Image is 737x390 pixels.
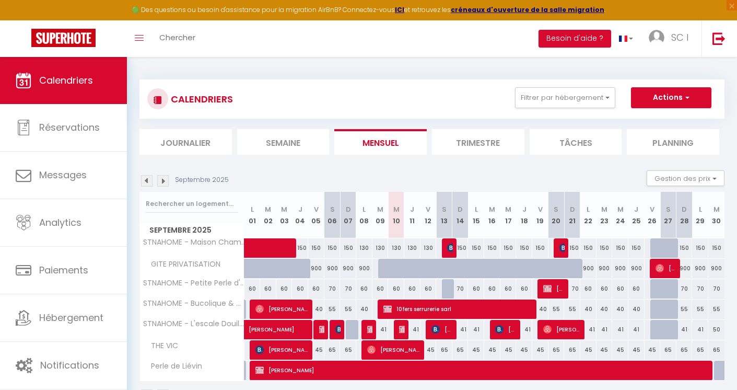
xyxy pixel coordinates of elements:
[146,194,238,213] input: Rechercher un logement...
[383,299,534,319] span: 10fers serrurerie sarl
[452,192,469,238] th: 14
[458,204,463,214] abbr: D
[484,192,500,238] th: 16
[564,192,580,238] th: 21
[708,320,724,339] div: 50
[142,340,181,352] span: THE VIC
[682,204,687,214] abbr: D
[580,320,596,339] div: 41
[426,204,430,214] abbr: V
[666,204,671,214] abbr: S
[532,340,548,360] div: 45
[612,320,628,339] div: 41
[708,300,724,319] div: 55
[340,300,356,319] div: 55
[676,192,693,238] th: 28
[676,259,693,278] div: 900
[292,192,308,238] th: 04
[515,87,615,108] button: Filtrer par hébergement
[334,129,427,155] li: Mensuel
[420,192,437,238] th: 12
[404,192,420,238] th: 11
[276,279,293,299] div: 60
[420,279,437,299] div: 60
[532,238,548,258] div: 150
[628,192,645,238] th: 25
[39,311,103,324] span: Hébergement
[404,238,420,258] div: 130
[495,319,517,339] span: [PERSON_NAME]
[645,340,661,360] div: 45
[436,192,452,238] th: 13
[580,340,596,360] div: 45
[468,238,484,258] div: 150
[596,192,613,238] th: 23
[699,204,702,214] abbr: L
[452,238,469,258] div: 150
[308,279,324,299] div: 60
[548,300,565,319] div: 55
[452,320,469,339] div: 41
[319,319,324,339] span: [PERSON_NAME]
[587,204,590,214] abbr: L
[324,259,341,278] div: 900
[175,175,229,185] p: Septembre 2025
[628,340,645,360] div: 45
[39,121,100,134] span: Réservations
[324,279,341,299] div: 70
[516,320,532,339] div: 41
[516,340,532,360] div: 45
[564,300,580,319] div: 55
[628,238,645,258] div: 150
[451,5,604,14] strong: créneaux d'ouverture de la salle migration
[340,259,356,278] div: 900
[142,238,246,246] span: STNAHOME - Maison Champêtre aux [GEOGRAPHIC_DATA]
[634,204,638,214] abbr: J
[346,204,351,214] abbr: D
[39,216,81,229] span: Analytics
[356,279,372,299] div: 60
[468,320,484,339] div: 41
[660,192,676,238] th: 27
[388,279,404,299] div: 60
[692,259,708,278] div: 900
[399,319,404,339] span: [PERSON_NAME]
[139,129,232,155] li: Journalier
[39,74,93,87] span: Calendriers
[324,340,341,360] div: 65
[628,300,645,319] div: 40
[627,129,719,155] li: Planning
[324,300,341,319] div: 55
[39,168,87,181] span: Messages
[628,259,645,278] div: 900
[580,300,596,319] div: 40
[142,300,246,307] span: STNAHOME - Bucolique & Cosy studio à [GEOGRAPHIC_DATA]
[442,204,447,214] abbr: S
[500,192,517,238] th: 17
[340,340,356,360] div: 65
[475,204,478,214] abbr: L
[388,238,404,258] div: 130
[314,204,319,214] abbr: V
[612,192,628,238] th: 24
[142,259,223,270] span: GITE PRIVATISATION
[505,204,511,214] abbr: M
[260,279,276,299] div: 60
[596,300,613,319] div: 40
[447,238,452,258] span: [PERSON_NAME]
[580,279,596,299] div: 60
[367,340,421,360] span: [PERSON_NAME]
[612,238,628,258] div: 150
[255,340,309,360] span: [PERSON_NAME]
[335,319,341,339] span: Dijamant Sadrija
[410,204,414,214] abbr: J
[468,340,484,360] div: 45
[692,320,708,339] div: 41
[548,192,565,238] th: 20
[692,279,708,299] div: 70
[151,20,203,57] a: Chercher
[708,340,724,360] div: 65
[468,192,484,238] th: 15
[671,31,688,44] span: SC I
[628,320,645,339] div: 41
